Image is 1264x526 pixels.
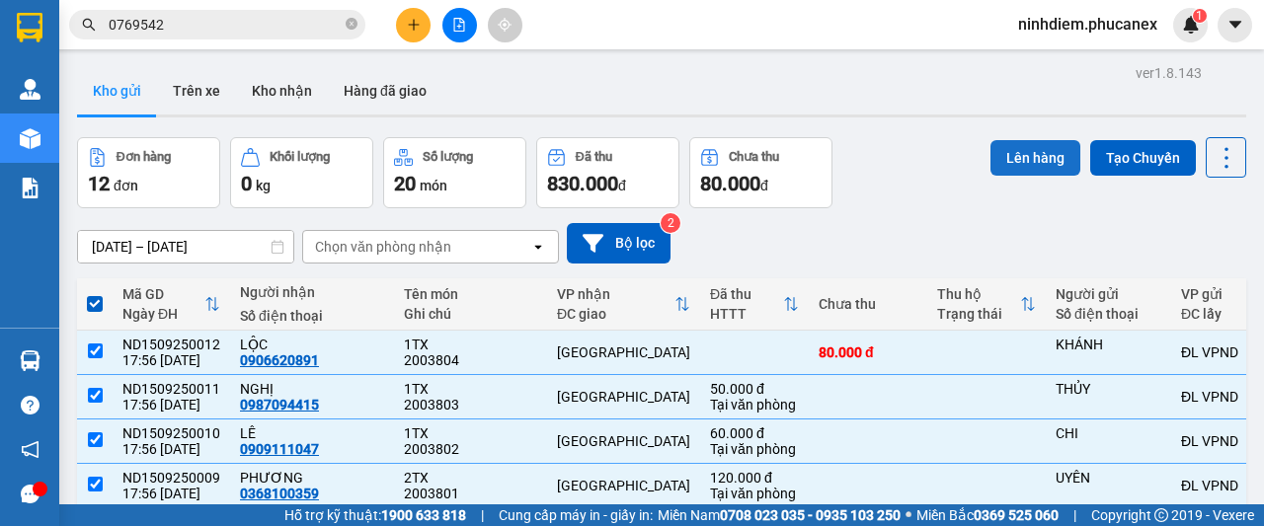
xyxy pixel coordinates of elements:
div: Thu hộ [937,286,1020,302]
img: warehouse-icon [20,350,40,371]
img: solution-icon [20,178,40,198]
span: món [420,178,447,193]
div: PHƯƠNG [240,470,384,486]
div: CHI [1056,425,1161,441]
div: 2TX [404,470,537,486]
div: 60.000 đ [710,425,799,441]
span: đơn [114,178,138,193]
div: Số điện thoại [1056,306,1161,322]
div: 0909111047 [240,441,319,457]
div: Tại văn phòng [710,486,799,501]
div: ND1509250011 [122,381,220,397]
div: Đã thu [576,150,612,164]
span: notification [21,440,39,459]
div: LÊ [240,425,384,441]
div: Ghi chú [404,306,537,322]
div: Số lượng [423,150,473,164]
button: Khối lượng0kg [230,137,373,208]
div: [GEOGRAPHIC_DATA] [557,478,690,493]
input: Tìm tên, số ĐT hoặc mã đơn [109,14,342,36]
span: Miền Bắc [916,504,1059,526]
span: message [21,485,39,503]
div: 1TX [404,337,537,352]
button: aim [488,8,522,42]
span: 12 [88,172,110,195]
div: Khối lượng [270,150,330,164]
th: Toggle SortBy [927,278,1046,331]
span: ⚪️ [906,511,911,519]
div: KHÁNH [1056,337,1161,352]
div: Số điện thoại [240,308,384,324]
div: Người nhận [240,284,384,300]
div: Chưa thu [729,150,779,164]
button: Đơn hàng12đơn [77,137,220,208]
sup: 1 [1193,9,1207,23]
div: [GEOGRAPHIC_DATA] [557,389,690,405]
th: Toggle SortBy [547,278,700,331]
div: ND1509250010 [122,425,220,441]
button: Trên xe [157,67,236,114]
div: ver 1.8.143 [1136,62,1202,84]
button: Kho gửi [77,67,157,114]
div: ĐC giao [557,306,674,322]
div: HTTT [710,306,783,322]
div: 2003802 [404,441,537,457]
span: ninhdiem.phucanex [1002,12,1173,37]
div: 1TX [404,381,537,397]
div: 80.000 đ [819,344,917,360]
img: warehouse-icon [20,79,40,100]
div: 17:56 [DATE] [122,397,220,413]
span: 1 [1196,9,1203,23]
button: Tạo Chuyến [1090,140,1196,176]
div: ND1509250009 [122,470,220,486]
div: 1TX [404,425,537,441]
img: warehouse-icon [20,128,40,149]
sup: 2 [661,213,680,233]
span: | [481,504,484,526]
button: file-add [442,8,477,42]
svg: open [530,239,546,255]
span: search [82,18,96,32]
div: Mã GD [122,286,204,302]
button: caret-down [1218,8,1252,42]
div: Trạng thái [937,306,1020,322]
button: Lên hàng [990,140,1080,176]
div: 2003801 [404,486,537,501]
div: VP nhận [557,286,674,302]
strong: 0708 023 035 - 0935 103 250 [720,507,901,523]
div: Tên món [404,286,537,302]
th: Toggle SortBy [113,278,230,331]
button: Đã thu830.000đ [536,137,679,208]
div: 2003804 [404,352,537,368]
button: Hàng đã giao [328,67,442,114]
div: 0987094415 [240,397,319,413]
div: [GEOGRAPHIC_DATA] [557,344,690,360]
div: NGHỊ [240,381,384,397]
div: Tại văn phòng [710,441,799,457]
span: | [1073,504,1076,526]
button: Kho nhận [236,67,328,114]
div: Đơn hàng [117,150,171,164]
span: close-circle [346,16,357,35]
span: Hỗ trợ kỹ thuật: [284,504,466,526]
div: Chọn văn phòng nhận [315,237,451,257]
img: icon-new-feature [1182,16,1200,34]
div: THỦY [1056,381,1161,397]
span: file-add [452,18,466,32]
span: aim [498,18,512,32]
div: UYÊN [1056,470,1161,486]
div: Ngày ĐH [122,306,204,322]
span: 0 [241,172,252,195]
span: 20 [394,172,416,195]
div: 0368100359 [240,486,319,501]
img: logo-vxr [17,13,42,42]
span: đ [618,178,626,193]
strong: 0369 525 060 [974,507,1059,523]
div: ND1509250012 [122,337,220,352]
div: 17:56 [DATE] [122,486,220,501]
span: caret-down [1226,16,1244,34]
div: LỘC [240,337,384,352]
span: close-circle [346,18,357,30]
div: 50.000 đ [710,381,799,397]
div: 17:56 [DATE] [122,441,220,457]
